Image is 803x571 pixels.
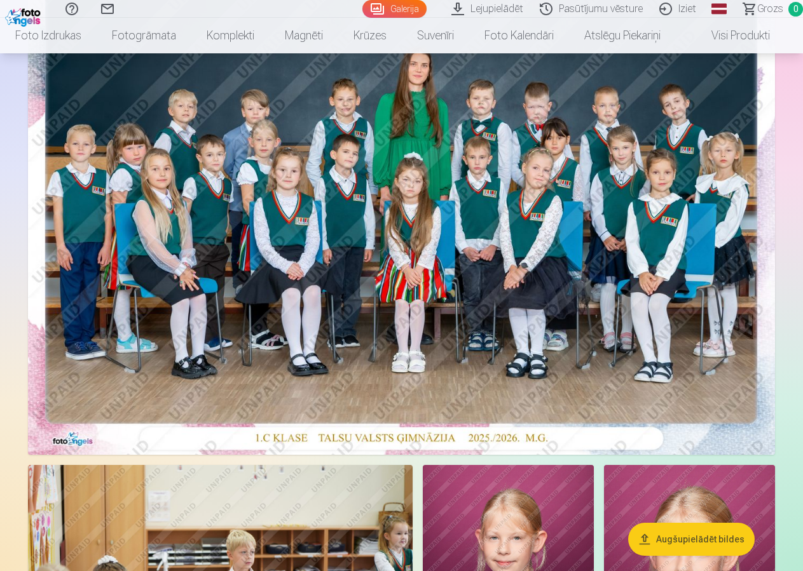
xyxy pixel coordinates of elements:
[757,1,783,17] span: Grozs
[191,18,270,53] a: Komplekti
[338,18,402,53] a: Krūzes
[676,18,785,53] a: Visi produkti
[788,2,803,17] span: 0
[5,5,44,27] img: /fa1
[628,523,755,556] button: Augšupielādēt bildes
[402,18,469,53] a: Suvenīri
[97,18,191,53] a: Fotogrāmata
[469,18,569,53] a: Foto kalendāri
[569,18,676,53] a: Atslēgu piekariņi
[270,18,338,53] a: Magnēti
